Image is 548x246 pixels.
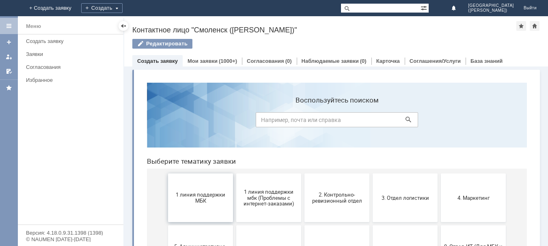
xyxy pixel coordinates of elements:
a: Заявки [23,48,122,60]
input: Например, почта или справка [115,36,278,51]
span: Отдел-ИТ (Битрикс24 и CRM) [166,219,227,231]
span: 1 линия поддержки мбк (Проблемы с интернет-заказами) [98,112,158,130]
button: 4. Маркетинг [300,97,365,146]
span: 7. Служба безопасности [166,170,227,176]
span: Отдел-ИТ (Офис) [235,222,295,228]
span: 6. Закупки [98,170,158,176]
button: 3. Отдел логистики [232,97,297,146]
a: Наблюдаемые заявки [302,58,359,64]
button: 8. Отдел качества [232,149,297,198]
a: Согласования [23,61,122,73]
button: 9. Отдел-ИТ (Для МБК и Пекарни) [300,149,365,198]
header: Выберите тематику заявки [6,81,386,89]
button: 1 линия поддержки МБК [28,97,93,146]
div: Версия: 4.18.0.9.31.1398 (1398) [26,230,115,235]
div: © NAUMEN [DATE]-[DATE] [26,237,115,242]
span: 3. Отдел логистики [235,118,295,124]
div: Согласования [26,64,119,70]
div: Заявки [26,51,119,57]
div: Создать [81,3,123,13]
span: 9. Отдел-ИТ (Для МБК и Пекарни) [303,167,363,180]
span: 2. Контрольно-ревизионный отдел [166,116,227,128]
div: (1000+) [219,58,237,64]
span: Бухгалтерия (для мбк) [30,222,90,228]
span: Расширенный поиск [421,4,429,11]
button: 7. Служба безопасности [164,149,229,198]
a: Создать заявку [23,35,122,47]
a: Карточка [376,58,400,64]
a: База знаний [470,58,503,64]
span: Финансовый отдел [303,222,363,228]
span: [GEOGRAPHIC_DATA] [468,3,514,8]
button: 6. Закупки [96,149,161,198]
div: (0) [360,58,367,64]
div: Создать заявку [26,38,119,44]
a: Мои согласования [2,65,15,78]
span: 8. Отдел качества [235,170,295,176]
div: Контактное лицо "Смоленск ([PERSON_NAME])" [132,26,516,34]
a: Соглашения/Услуги [410,58,461,64]
a: Создать заявку [137,58,178,64]
span: ([PERSON_NAME]) [468,8,514,13]
button: 2. Контрольно-ревизионный отдел [164,97,229,146]
span: 1 линия поддержки МБК [30,116,90,128]
div: Скрыть меню [119,21,128,31]
a: Мои заявки [2,50,15,63]
button: 5. Административно-хозяйственный отдел [28,149,93,198]
span: 5. Административно-хозяйственный отдел [30,167,90,180]
a: Согласования [247,58,284,64]
div: Добавить в избранное [516,21,526,31]
label: Воспользуйтесь поиском [115,20,278,28]
div: (0) [285,58,292,64]
div: Меню [26,21,41,31]
div: Сделать домашней страницей [530,21,539,31]
button: 1 линия поддержки мбк (Проблемы с интернет-заказами) [96,97,161,146]
div: Избранное [26,77,110,83]
a: Мои заявки [188,58,218,64]
a: Создать заявку [2,36,15,49]
span: 4. Маркетинг [303,118,363,124]
span: Отдел ИТ (1С) [98,222,158,228]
